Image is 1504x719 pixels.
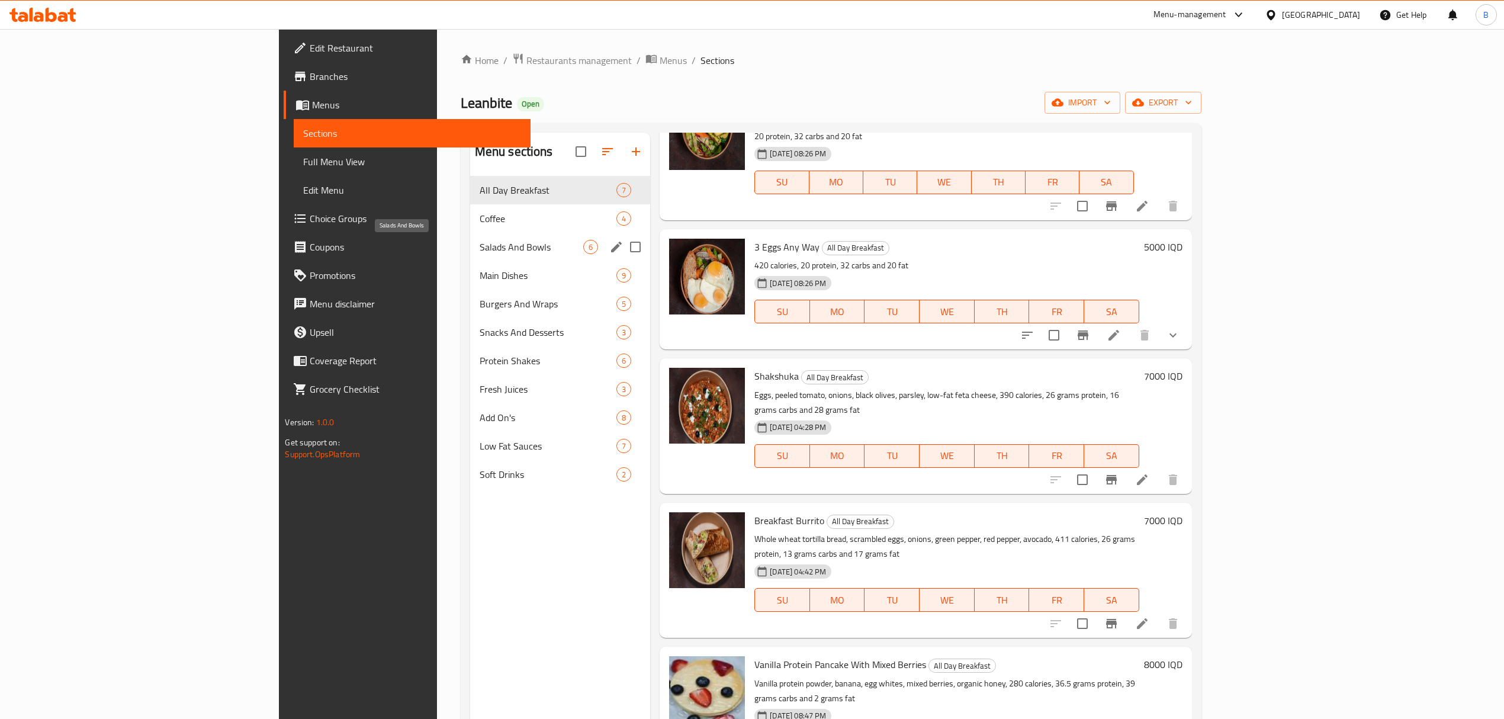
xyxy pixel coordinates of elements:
span: 5 [617,298,631,310]
a: Coverage Report [284,346,530,375]
span: Choice Groups [310,211,520,226]
div: items [616,211,631,226]
span: 3 [617,327,631,338]
a: Edit menu item [1135,473,1149,487]
button: SA [1084,588,1139,612]
span: 3 [617,384,631,395]
span: MO [814,174,859,191]
a: Edit menu item [1135,199,1149,213]
div: Coffee [480,211,617,226]
div: Menu-management [1153,8,1226,22]
span: Menus [660,53,687,68]
span: 1.0.0 [316,415,335,430]
span: TH [979,592,1025,609]
span: FR [1030,174,1075,191]
span: [DATE] 04:28 PM [765,422,831,433]
button: FR [1026,171,1079,194]
button: TH [975,588,1030,612]
span: Restaurants management [526,53,632,68]
span: import [1054,95,1111,110]
span: B [1483,8,1489,21]
span: SA [1089,303,1135,320]
button: delete [1130,321,1159,349]
h6: 8000 IQD [1144,656,1182,673]
div: items [616,382,631,396]
span: TU [869,447,915,464]
button: FR [1029,444,1084,468]
div: Add On's8 [470,403,651,432]
span: MO [815,447,860,464]
div: items [616,410,631,425]
button: SU [754,171,809,194]
button: WE [920,588,975,612]
span: 2 [617,469,631,480]
span: [DATE] 04:42 PM [765,566,831,577]
svg: Show Choices [1166,328,1180,342]
div: All Day Breakfast [827,515,894,529]
button: SU [754,444,810,468]
span: Select to update [1070,611,1095,636]
button: FR [1029,300,1084,323]
div: Burgers And Wraps5 [470,290,651,318]
span: SA [1089,447,1135,464]
div: items [616,183,631,197]
div: Soft Drinks2 [470,460,651,489]
img: 3 Eggs Any Way [669,239,745,314]
a: Edit Menu [294,176,530,204]
a: Sections [294,119,530,147]
span: SA [1084,174,1129,191]
span: Edit Restaurant [310,41,520,55]
span: TH [979,303,1025,320]
span: WE [924,303,970,320]
span: Sections [700,53,734,68]
span: SU [760,303,805,320]
span: Soft Drinks [480,467,617,482]
div: Snacks And Desserts3 [470,318,651,346]
li: / [692,53,696,68]
span: Sort sections [593,137,622,166]
span: TU [869,592,915,609]
a: Edit menu item [1107,328,1121,342]
a: Support.OpsPlatform [285,447,360,462]
button: Branch-specific-item [1097,609,1126,638]
span: MO [815,592,860,609]
a: Menus [645,53,687,68]
img: Eggs Benedict With Sourdough Bread [669,94,745,170]
span: 6 [617,355,631,367]
span: 7 [617,441,631,452]
span: MO [815,303,860,320]
div: Protein Shakes6 [470,346,651,375]
button: Branch-specific-item [1069,321,1097,349]
h6: 7000 IQD [1144,512,1182,529]
span: 9 [617,270,631,281]
span: WE [924,447,970,464]
button: sort-choices [1013,321,1042,349]
span: SU [760,447,805,464]
span: export [1135,95,1192,110]
span: TH [976,174,1021,191]
button: SA [1084,300,1139,323]
span: Version: [285,415,314,430]
span: Breakfast Burrito [754,512,824,529]
a: Edit Restaurant [284,34,530,62]
div: All Day Breakfast7 [470,176,651,204]
span: Salads And Bowls [480,240,584,254]
span: [DATE] 08:26 PM [765,148,831,159]
button: delete [1159,609,1187,638]
button: TU [865,588,920,612]
span: FR [1034,303,1079,320]
button: MO [810,444,865,468]
span: Main Dishes [480,268,617,283]
h6: 7000 IQD [1144,368,1182,384]
span: Protein Shakes [480,354,617,368]
span: 6 [584,242,597,253]
span: 4 [617,213,631,224]
button: MO [810,300,865,323]
span: Shakshuka [754,367,799,385]
p: Whole wheat tortilla bread, scrambled eggs, onions, green pepper, red pepper, avocado, 411 calori... [754,532,1139,561]
span: All Day Breakfast [822,241,889,255]
span: Upsell [310,325,520,339]
h6: 5000 IQD [1144,239,1182,255]
a: Restaurants management [512,53,632,68]
div: Salads And Bowls6edit [470,233,651,261]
